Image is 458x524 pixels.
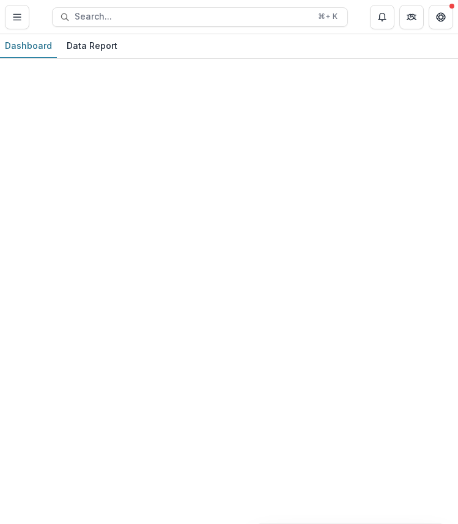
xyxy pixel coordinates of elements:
button: Partners [399,5,424,29]
div: ⌘ + K [316,10,340,23]
button: Notifications [370,5,394,29]
button: Get Help [429,5,453,29]
a: Data Report [62,34,122,58]
div: Data Report [62,37,122,54]
span: Search... [75,12,311,22]
button: Toggle Menu [5,5,29,29]
button: Search... [52,7,348,27]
